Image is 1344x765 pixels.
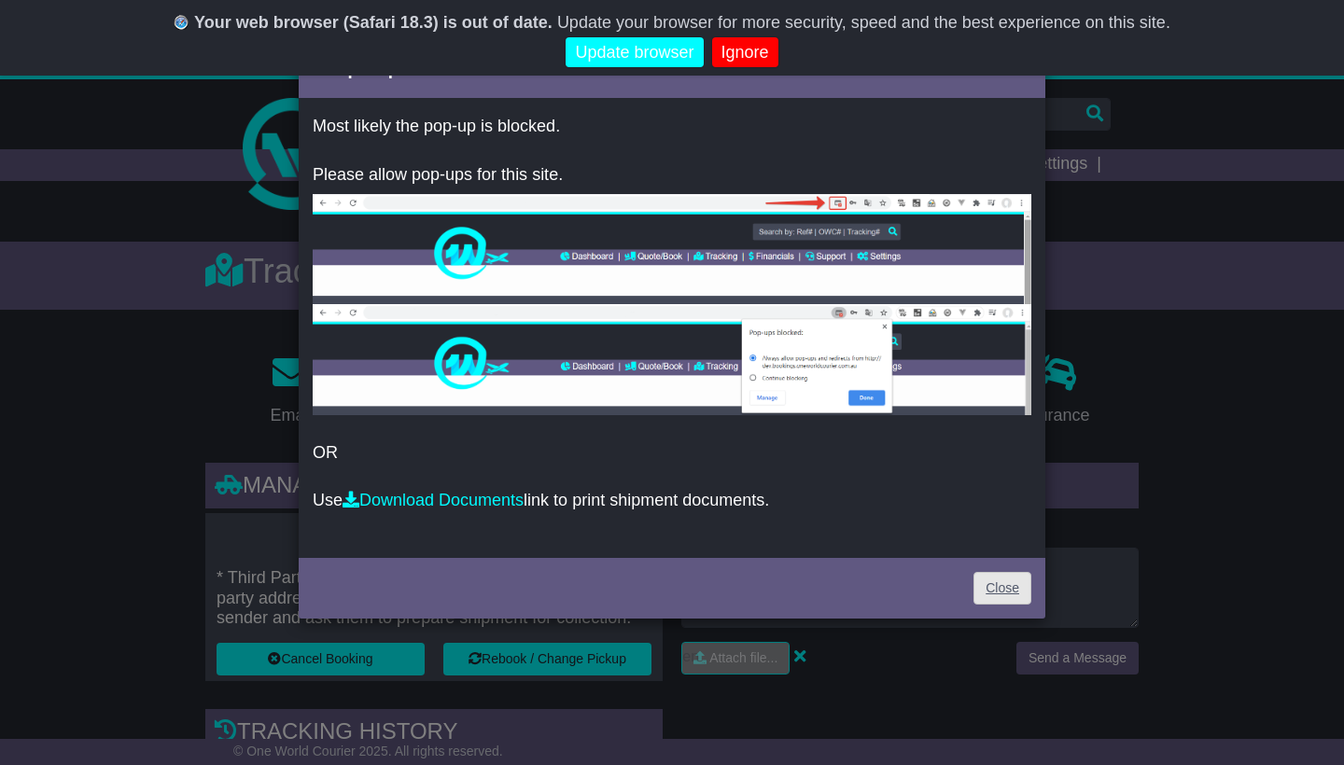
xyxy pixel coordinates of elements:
p: Please allow pop-ups for this site. [313,165,1031,186]
a: Ignore [712,37,778,68]
div: OR [299,103,1045,553]
b: Your web browser (Safari 18.3) is out of date. [194,13,553,32]
span: Update your browser for more security, speed and the best experience on this site. [557,13,1170,32]
p: Most likely the pop-up is blocked. [313,117,1031,137]
img: allow-popup-2.png [313,304,1031,415]
a: Update browser [566,37,703,68]
a: Download Documents [343,491,524,509]
a: Close [973,572,1031,605]
p: Use link to print shipment documents. [313,491,1031,511]
img: allow-popup-1.png [313,194,1031,304]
